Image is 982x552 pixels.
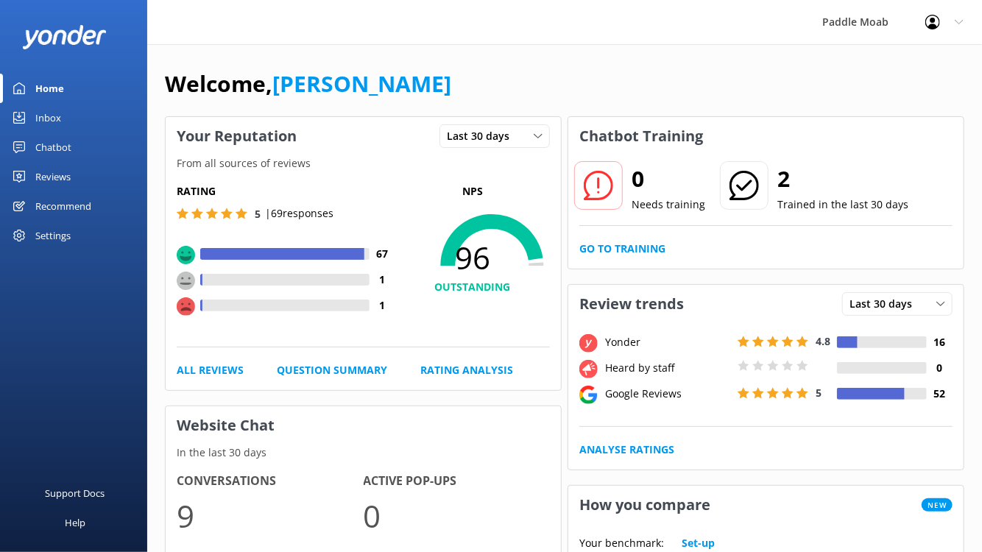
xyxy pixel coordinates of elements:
span: 4.8 [816,334,830,348]
h4: Conversations [177,472,364,491]
div: Home [35,74,64,103]
h2: 0 [632,161,705,197]
p: 0 [364,491,551,540]
span: Last 30 days [447,128,518,144]
span: 96 [395,239,550,276]
div: Recommend [35,191,91,221]
div: Chatbot [35,132,71,162]
h3: How you compare [568,486,721,524]
a: Go to Training [579,241,665,257]
a: Question Summary [277,362,387,378]
div: Inbox [35,103,61,132]
p: | 69 responses [265,205,333,222]
h4: Active Pop-ups [364,472,551,491]
div: Google Reviews [601,386,734,402]
div: Yonder [601,334,734,350]
h3: Your Reputation [166,117,308,155]
a: Rating Analysis [420,362,513,378]
h4: 1 [370,297,395,314]
h4: 67 [370,246,395,262]
img: yonder-white-logo.png [22,25,107,49]
p: NPS [395,183,550,199]
h3: Chatbot Training [568,117,714,155]
div: Help [65,508,85,537]
p: Needs training [632,197,705,213]
p: 9 [177,491,364,540]
h2: 2 [777,161,908,197]
h1: Welcome, [165,66,451,102]
a: Set-up [682,535,715,551]
span: 5 [255,207,261,221]
a: [PERSON_NAME] [272,68,451,99]
h3: Website Chat [166,406,561,445]
span: New [922,498,953,512]
p: From all sources of reviews [166,155,561,171]
a: All Reviews [177,362,244,378]
h4: OUTSTANDING [395,279,550,295]
h4: 0 [927,360,953,376]
div: Support Docs [46,478,105,508]
h4: 1 [370,272,395,288]
h4: 52 [927,386,953,402]
p: Your benchmark: [579,535,664,551]
p: In the last 30 days [166,445,561,461]
p: Trained in the last 30 days [777,197,908,213]
span: 5 [816,386,822,400]
div: Heard by staff [601,360,734,376]
a: Analyse Ratings [579,442,674,458]
h4: 16 [927,334,953,350]
h5: Rating [177,183,395,199]
span: Last 30 days [849,296,921,312]
div: Settings [35,221,71,250]
h3: Review trends [568,285,695,323]
div: Reviews [35,162,71,191]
